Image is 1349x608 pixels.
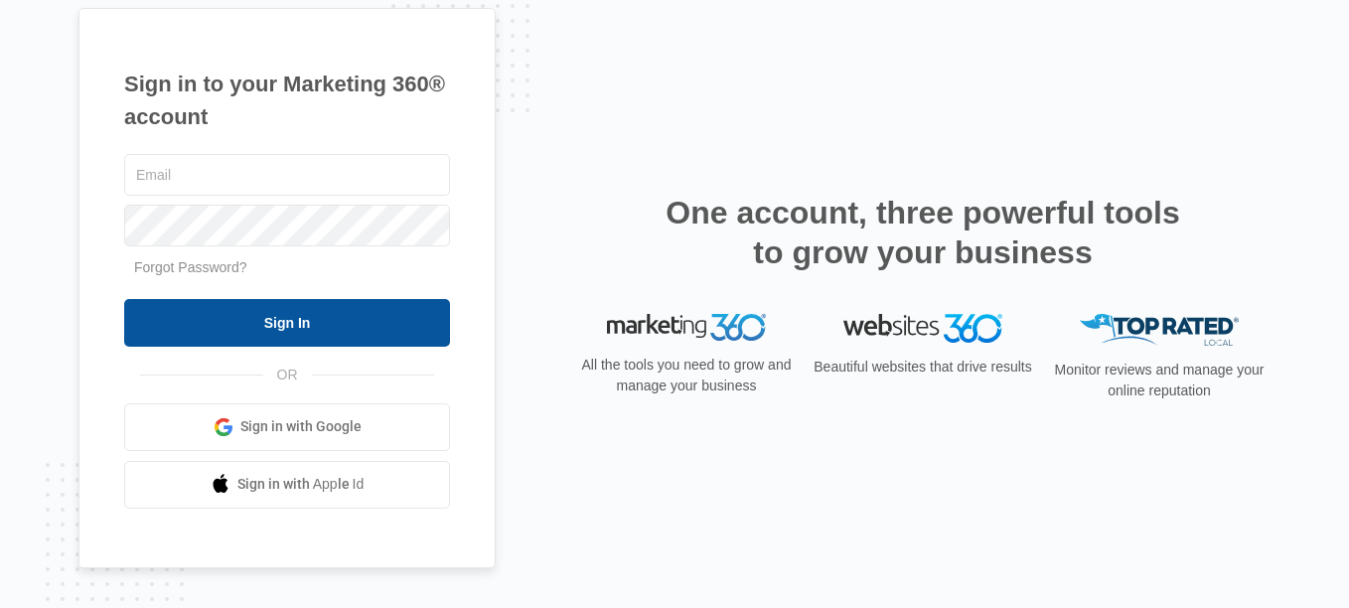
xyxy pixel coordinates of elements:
[843,314,1002,343] img: Websites 360
[237,474,365,495] span: Sign in with Apple Id
[263,365,312,385] span: OR
[575,355,798,396] p: All the tools you need to grow and manage your business
[240,416,362,437] span: Sign in with Google
[660,193,1186,272] h2: One account, three powerful tools to grow your business
[124,299,450,347] input: Sign In
[134,259,247,275] a: Forgot Password?
[607,314,766,342] img: Marketing 360
[1048,360,1271,401] p: Monitor reviews and manage your online reputation
[124,461,450,509] a: Sign in with Apple Id
[812,357,1034,378] p: Beautiful websites that drive results
[124,154,450,196] input: Email
[124,403,450,451] a: Sign in with Google
[124,68,450,133] h1: Sign in to your Marketing 360® account
[1080,314,1239,347] img: Top Rated Local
